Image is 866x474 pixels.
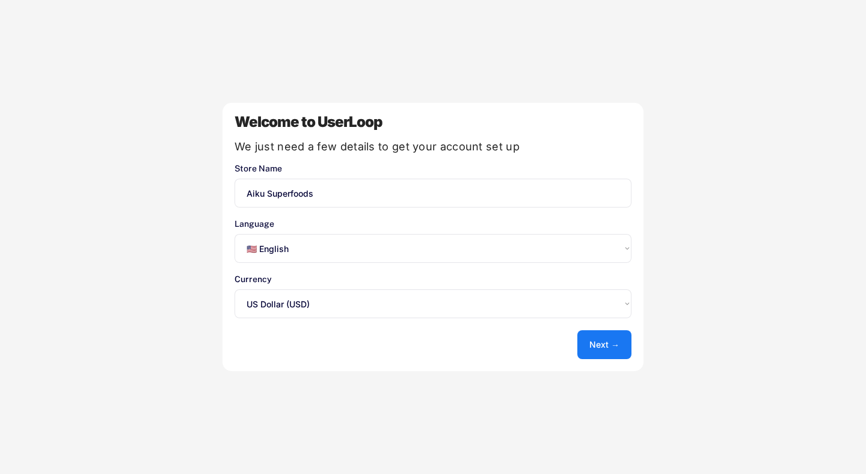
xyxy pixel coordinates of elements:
[235,275,631,283] div: Currency
[235,164,631,173] div: Store Name
[235,179,631,208] input: You store's name
[235,115,631,129] div: Welcome to UserLoop
[235,220,631,228] div: Language
[577,330,631,359] button: Next →
[235,141,631,152] div: We just need a few details to get your account set up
